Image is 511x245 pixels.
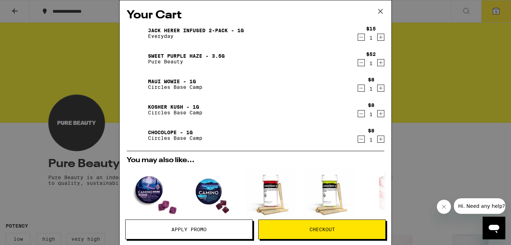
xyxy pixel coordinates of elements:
[244,167,298,221] img: Everyday - Acapulco Gold 5-Pack - 3.5g
[366,51,376,57] div: $52
[127,125,147,145] img: Chocolope - 1g
[127,167,180,221] img: Camino - Blackberry Dream10:10:10 Deep Sleep Gummies
[377,59,384,66] button: Increment
[148,28,244,33] a: Jack Herer Infused 2-Pack - 1g
[125,220,253,239] button: Apply Promo
[358,34,365,41] button: Decrement
[127,49,147,69] img: Sweet Purple Haze - 3.5g
[358,59,365,66] button: Decrement
[127,23,147,43] img: Jack Herer Infused 2-Pack - 1g
[358,110,365,117] button: Decrement
[368,102,374,108] div: $8
[358,136,365,143] button: Decrement
[368,86,374,92] div: 1
[483,217,505,239] iframe: Button to launch messaging window
[148,59,225,64] p: Pure Beauty
[127,100,147,120] img: Kosher Kush - 1g
[366,26,376,32] div: $15
[358,85,365,92] button: Decrement
[148,33,244,39] p: Everyday
[366,61,376,66] div: 1
[368,137,374,143] div: 1
[148,135,202,141] p: Circles Base Camp
[454,198,505,214] iframe: Message from company
[368,128,374,133] div: $8
[148,79,202,84] a: Maui Wowie - 1g
[362,167,416,221] img: Birdies - Classic Sativa 10-Pack - 7g
[127,7,384,23] h2: Your Cart
[377,110,384,117] button: Increment
[186,167,239,221] img: Camino - Midnight Blueberry 5:1 Sleep Gummies
[148,130,202,135] a: Chocolope - 1g
[368,77,374,82] div: $8
[303,167,357,221] img: Everyday - Chemberry 5-Pack - 3.5g
[148,84,202,90] p: Circles Base Camp
[127,157,384,164] h2: You may also like...
[366,35,376,41] div: 1
[148,53,225,59] a: Sweet Purple Haze - 3.5g
[148,104,202,110] a: Kosher Kush - 1g
[171,227,207,232] span: Apply Promo
[377,136,384,143] button: Increment
[377,34,384,41] button: Increment
[368,112,374,117] div: 1
[127,74,147,94] img: Maui Wowie - 1g
[437,200,451,214] iframe: Close message
[309,227,335,232] span: Checkout
[148,110,202,115] p: Circles Base Camp
[258,220,386,239] button: Checkout
[377,85,384,92] button: Increment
